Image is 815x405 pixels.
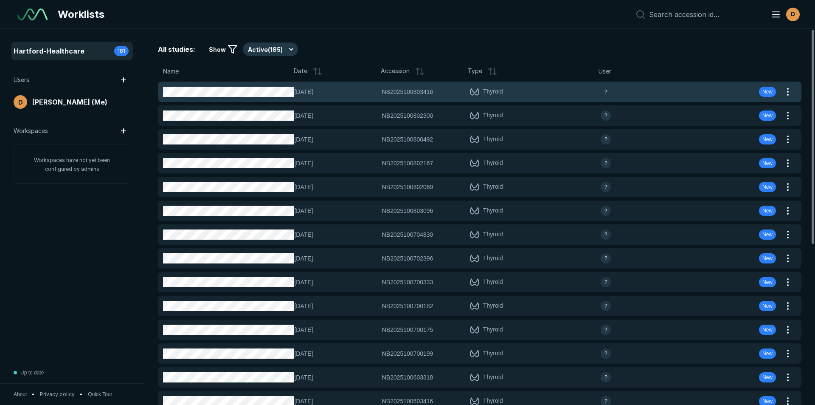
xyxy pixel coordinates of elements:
span: [DATE] [294,373,377,382]
button: [DATE]NB2025100802300Thyroidavatar-nameNew [158,105,781,126]
a: Privacy policy [40,391,75,398]
div: New [759,348,776,359]
button: [DATE]NB2025100702396Thyroidavatar-nameNew [158,248,781,269]
span: New [762,326,773,334]
span: Date [294,66,307,76]
a: Hartford-Healthcare181 [12,42,132,59]
span: Thyroid [483,134,503,144]
span: ? [604,255,607,262]
span: New [762,112,773,119]
button: [DATE]NB2025100704830Thyroidavatar-nameNew [158,224,781,245]
span: Up to date [20,369,44,377]
span: New [762,136,773,143]
span: ? [604,112,607,119]
span: ? [604,159,607,167]
span: New [762,302,773,310]
span: [DATE] [294,135,377,144]
span: ? [604,231,607,238]
span: Thyroid [483,158,503,168]
span: ? [604,278,607,286]
span: New [762,159,773,167]
span: NB2025100702396 [382,254,433,263]
span: [DATE] [294,349,377,358]
span: D [791,10,795,19]
div: New [759,206,776,216]
button: [DATE]NB2025100802069Thyroidavatar-nameNew [158,177,781,197]
input: Search accession id… [649,10,761,19]
button: [DATE]NB2025100603318Thyroidavatar-nameNew [158,367,781,388]
span: ? [604,207,607,215]
span: ? [604,326,607,334]
span: Thyroid [483,87,503,97]
span: Worklists [58,7,104,22]
span: Workspaces have not yet been configured by admins [34,157,110,172]
span: [DATE] [294,206,377,215]
span: New [762,88,773,96]
span: Name [163,67,179,76]
span: [DATE] [294,301,377,311]
div: avatar-name [601,325,611,335]
div: avatar-name [601,110,611,121]
div: New [759,253,776,263]
a: See-Mode Logo [14,5,51,24]
span: New [762,350,773,357]
div: avatar-name [601,87,611,97]
div: 181 [114,46,129,56]
span: New [762,397,773,405]
span: [PERSON_NAME] (Me) [32,97,107,107]
div: avatar-name [601,277,611,287]
span: Thyroid [483,206,503,216]
span: NB2025100700175 [382,325,433,334]
span: ? [604,350,607,357]
div: avatar-name [601,301,611,311]
span: Accession [381,66,410,76]
span: ? [604,302,607,310]
button: Active(185) [243,42,298,56]
span: [DATE] [294,111,377,120]
button: [DATE]NB2025100700182Thyroidavatar-nameNew [158,296,781,316]
button: Up to date [14,362,44,383]
button: [DATE]NB2025100802167Thyroidavatar-nameNew [158,153,781,173]
button: avatar-name [766,6,801,23]
span: Thyroid [483,182,503,192]
button: [DATE]NB2025100800492Thyroidavatar-nameNew [158,129,781,150]
span: NB2025100803416 [382,87,433,96]
div: avatar-name [601,253,611,263]
span: D [18,98,23,107]
span: 181 [118,47,125,55]
div: avatar-name [14,95,27,109]
span: New [762,374,773,381]
div: New [759,158,776,168]
span: Thyroid [483,325,503,335]
button: [DATE]NB2025100803416Thyroidavatar-nameNew [158,82,781,102]
button: [DATE]NB2025100700175Thyroidavatar-nameNew [158,320,781,340]
div: avatar-name [601,206,611,216]
span: New [762,231,773,238]
a: avatar-name[PERSON_NAME] (Me) [12,93,132,110]
span: [DATE] [294,230,377,239]
img: See-Mode Logo [17,8,48,20]
div: avatar-name [601,372,611,382]
span: [DATE] [294,254,377,263]
span: Workspaces [14,126,48,136]
span: NB2025100700182 [382,301,433,311]
button: Quick Tour [88,391,112,398]
span: User [599,67,611,76]
div: avatar-name [601,229,611,240]
span: NB2025100800492 [382,135,433,144]
div: avatar-name [601,158,611,168]
span: Type [468,66,482,76]
div: New [759,87,776,97]
span: NB2025100704830 [382,230,433,239]
div: avatar-name [601,348,611,359]
button: [DATE]NB2025100803096Thyroidavatar-nameNew [158,201,781,221]
span: Thyroid [483,277,503,287]
span: • [32,391,35,398]
div: avatar-name [601,134,611,144]
button: About [14,391,27,398]
span: [DATE] [294,182,377,192]
span: ? [604,397,607,405]
span: All studies: [158,44,195,54]
span: NB2025100802300 [382,111,433,120]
